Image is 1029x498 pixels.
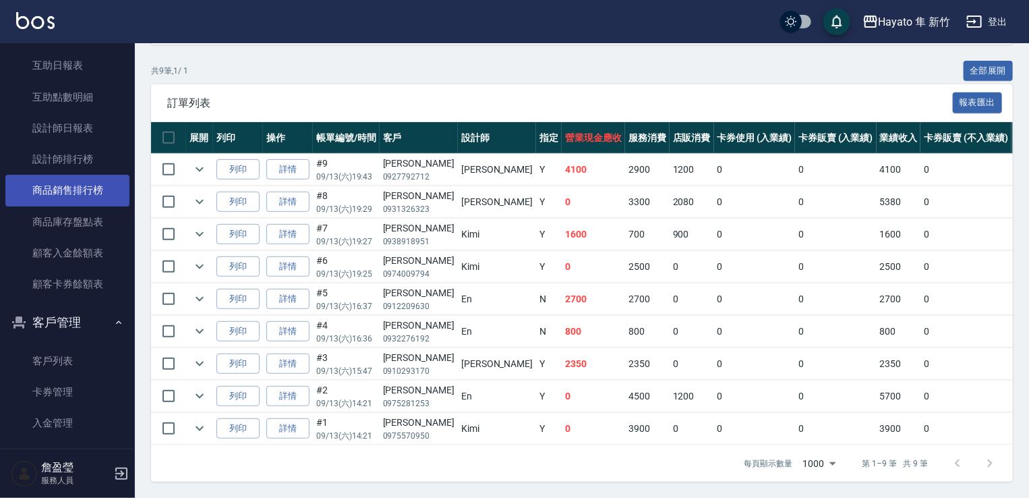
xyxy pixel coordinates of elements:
[714,251,796,283] td: 0
[266,256,310,277] a: 詳情
[879,13,950,30] div: Hayato 隼 新竹
[670,381,714,412] td: 1200
[266,192,310,213] a: 詳情
[313,381,380,412] td: #2
[562,219,625,250] td: 1600
[920,186,1011,218] td: 0
[744,458,792,470] p: 每頁顯示數量
[877,348,921,380] td: 2350
[313,251,380,283] td: #6
[795,219,877,250] td: 0
[823,8,850,35] button: save
[670,251,714,283] td: 0
[714,186,796,218] td: 0
[316,397,376,410] p: 09/13 (六) 14:21
[536,348,562,380] td: Y
[920,381,1011,412] td: 0
[216,386,260,407] button: 列印
[189,256,210,277] button: expand row
[266,224,310,245] a: 詳情
[216,354,260,375] button: 列印
[458,316,536,348] td: En
[383,286,454,300] div: [PERSON_NAME]
[189,224,210,244] button: expand row
[216,256,260,277] button: 列印
[920,283,1011,315] td: 0
[562,316,625,348] td: 800
[862,458,928,470] p: 第 1–9 筆 共 9 筆
[625,316,670,348] td: 800
[316,430,376,442] p: 09/13 (六) 14:21
[383,236,454,248] p: 0938918951
[562,413,625,445] td: 0
[151,65,188,77] p: 共 9 筆, 1 / 1
[877,219,921,250] td: 1600
[714,122,796,154] th: 卡券使用 (入業績)
[625,283,670,315] td: 2700
[714,316,796,348] td: 0
[186,122,213,154] th: 展開
[714,348,796,380] td: 0
[458,413,536,445] td: Kimi
[383,171,454,183] p: 0927792712
[316,236,376,248] p: 09/13 (六) 19:27
[5,50,129,81] a: 互助日報表
[383,254,454,268] div: [PERSON_NAME]
[795,413,877,445] td: 0
[216,418,260,439] button: 列印
[263,122,313,154] th: 操作
[458,251,536,283] td: Kimi
[383,203,454,215] p: 0931326323
[167,96,953,110] span: 訂單列表
[5,269,129,300] a: 顧客卡券餘額表
[562,251,625,283] td: 0
[383,383,454,397] div: [PERSON_NAME]
[313,122,380,154] th: 帳單編號/時間
[213,122,263,154] th: 列印
[625,251,670,283] td: 2500
[625,186,670,218] td: 3300
[670,316,714,348] td: 0
[216,159,260,180] button: 列印
[714,413,796,445] td: 0
[5,82,129,113] a: 互助點數明細
[795,316,877,348] td: 0
[458,186,536,218] td: [PERSON_NAME]
[5,144,129,175] a: 設計師排行榜
[714,283,796,315] td: 0
[189,386,210,406] button: expand row
[313,154,380,186] td: #9
[313,316,380,348] td: #4
[5,175,129,206] a: 商品銷售排行榜
[795,283,877,315] td: 0
[383,430,454,442] p: 0975570950
[625,381,670,412] td: 4500
[877,251,921,283] td: 2500
[670,219,714,250] td: 900
[5,305,129,340] button: 客戶管理
[877,283,921,315] td: 2700
[458,348,536,380] td: [PERSON_NAME]
[961,9,1013,34] button: 登出
[670,413,714,445] td: 0
[877,413,921,445] td: 3900
[964,61,1013,82] button: 全部展開
[920,122,1011,154] th: 卡券販賣 (不入業績)
[536,381,562,412] td: Y
[5,408,129,439] a: 入金管理
[670,283,714,315] td: 0
[562,122,625,154] th: 營業現金應收
[920,251,1011,283] td: 0
[383,221,454,236] div: [PERSON_NAME]
[625,348,670,380] td: 2350
[216,321,260,342] button: 列印
[316,203,376,215] p: 09/13 (六) 19:29
[458,283,536,315] td: En
[953,96,1003,109] a: 報表匯出
[670,186,714,218] td: 2080
[920,348,1011,380] td: 0
[536,122,562,154] th: 指定
[625,154,670,186] td: 2900
[536,219,562,250] td: Y
[5,206,129,238] a: 商品庫存盤點表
